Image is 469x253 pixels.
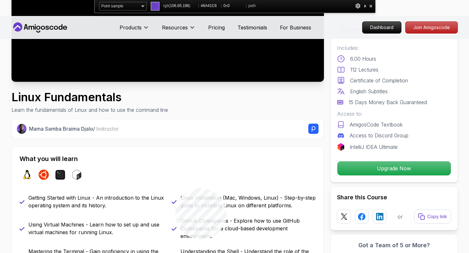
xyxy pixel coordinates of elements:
[337,161,451,175] p: Upgrade Now
[398,213,403,220] p: or
[180,194,316,209] p: Linux Installation (Mac, Windows, Linux) - Step-by-step guide to installing Linux on different pl...
[355,2,361,10] div: Options
[11,91,168,103] h1: Linux Fundamentals
[348,98,427,106] p: 15 Days Money Back Guaranteed
[350,77,408,84] p: Certificate of Completion
[163,2,197,10] span: rgb( , , )
[427,213,447,220] p: Copy link
[337,241,451,250] h3: Got a Team of 5 or More?
[22,170,32,180] img: linux logo
[337,44,451,52] p: Includes:
[350,143,398,151] p: IntelliJ IDEA Ultimate
[29,125,119,133] p: Mama Samba Braima Djalo /
[246,4,247,8] span: |
[96,126,119,132] span: Instructor
[363,22,401,33] p: Dashboard
[337,143,345,151] img: jetbrains logo
[177,4,181,8] span: 65
[11,106,168,114] p: Learn the fundamentals of Linux and how to use the command line
[363,2,368,10] div: Collapse This Panel
[414,210,451,224] button: Copy link
[183,4,189,8] span: 198
[19,154,316,163] h2: What you will learn
[224,2,244,10] span: x
[362,21,401,34] a: Dashboard
[170,4,176,8] span: 106
[39,170,49,180] img: ubuntu logo
[406,22,458,33] p: Join Amigoscode
[28,221,164,236] p: Using Virtual Machines - Learn how to set up and use virtual machines for running Linux.
[350,132,408,139] p: Access to Discord Group
[405,21,458,34] a: Join Amigoscode
[337,193,451,202] h2: Share this Course
[350,121,403,128] p: AmigosCode Textbook
[248,2,256,10] span: path
[227,4,230,8] span: 0
[72,170,82,180] img: bash logo
[201,2,219,10] span: #6A41C6
[337,110,451,118] p: Access to:
[350,66,378,73] p: 112 Lectures
[224,4,226,8] span: 0
[221,4,222,8] span: |
[28,194,164,209] p: Getting Started with Linux - An introduction to the Linux operating system and its history.
[55,170,65,180] img: terminal logo
[198,4,199,8] span: |
[180,217,316,240] p: GitHub Codespaces - Explore how to use GitHub Codespaces for a cloud-based development environment.
[17,124,27,134] img: Nelson Djalo
[350,88,388,95] p: English Subtitles
[337,161,451,176] button: Upgrade Now
[350,55,376,63] p: 6.00 Hours
[368,2,374,10] div: Close and Stop Picking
